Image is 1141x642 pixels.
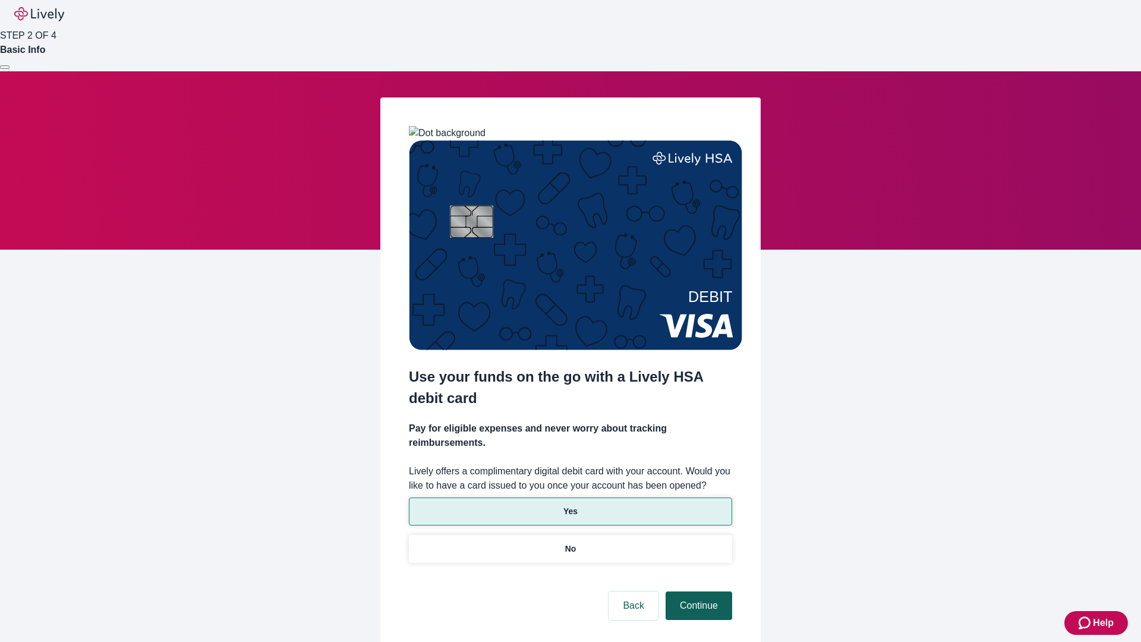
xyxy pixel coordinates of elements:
[409,421,732,450] h4: Pay for eligible expenses and never worry about tracking reimbursements.
[409,140,742,350] img: Debit card
[409,498,732,525] button: Yes
[565,543,576,555] p: No
[409,464,732,493] label: Lively offers a complimentary digital debit card with your account. Would you like to have a card...
[1079,616,1093,630] svg: Zendesk support icon
[563,505,578,518] p: Yes
[1093,616,1114,630] span: Help
[666,591,732,620] button: Continue
[609,591,658,620] button: Back
[409,535,732,563] button: No
[409,126,486,140] img: Dot background
[14,7,64,21] img: Lively
[409,366,732,409] h2: Use your funds on the go with a Lively HSA debit card
[1064,611,1128,635] button: Zendesk support iconHelp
